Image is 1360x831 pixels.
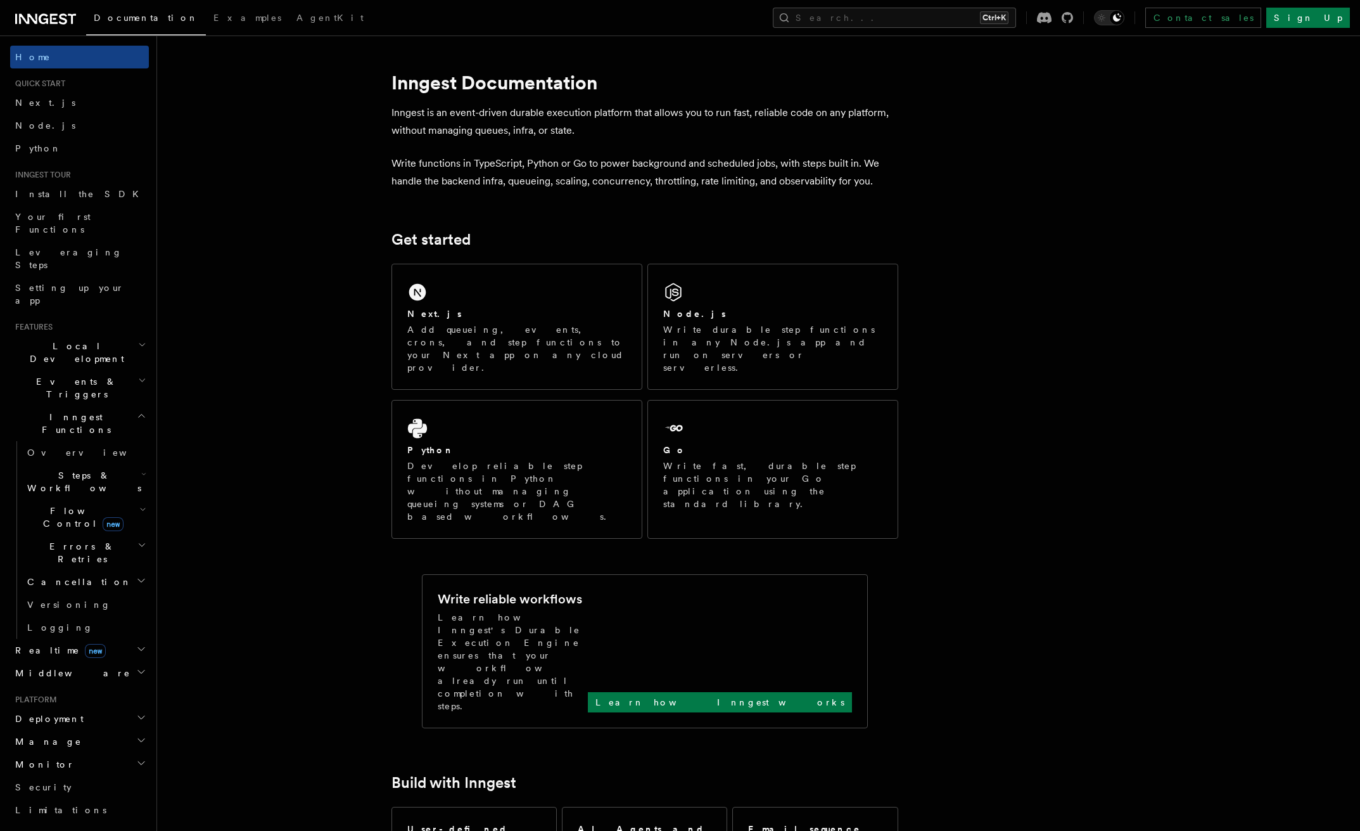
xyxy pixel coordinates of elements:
[391,71,898,94] h1: Inngest Documentation
[10,707,149,730] button: Deployment
[438,590,582,608] h2: Write reliable workflows
[1145,8,1261,28] a: Contact sales
[773,8,1016,28] button: Search...Ctrl+K
[94,13,198,23] span: Documentation
[27,622,93,633] span: Logging
[10,79,65,89] span: Quick start
[15,120,75,131] span: Node.js
[15,782,72,792] span: Security
[391,400,642,539] a: PythonDevelop reliable step functions in Python without managing queueing systems or DAG based wo...
[10,91,149,114] a: Next.js
[595,696,844,709] p: Learn how Inngest works
[86,4,206,35] a: Documentation
[391,104,898,139] p: Inngest is an event-driven durable execution platform that allows you to run fast, reliable code ...
[103,517,124,531] span: new
[10,241,149,276] a: Leveraging Steps
[15,189,146,199] span: Install the SDK
[10,183,149,205] a: Install the SDK
[10,335,149,370] button: Local Development
[10,46,149,68] a: Home
[22,441,149,464] a: Overview
[10,322,53,332] span: Features
[10,406,149,441] button: Inngest Functions
[22,570,149,593] button: Cancellation
[296,13,364,23] span: AgentKit
[647,264,898,390] a: Node.jsWrite durable step functions in any Node.js app and run on servers or serverless.
[663,307,726,320] h2: Node.js
[663,460,882,510] p: Write fast, durable step functions in your Go application using the standard library.
[10,276,149,312] a: Setting up your app
[588,692,852,712] a: Learn how Inngest works
[27,600,111,610] span: Versioning
[438,611,588,712] p: Learn how Inngest's Durable Execution Engine ensures that your workflow already run until complet...
[407,323,626,374] p: Add queueing, events, crons, and step functions to your Next app on any cloud provider.
[10,340,138,365] span: Local Development
[85,644,106,658] span: new
[10,205,149,241] a: Your first Functions
[22,540,137,565] span: Errors & Retries
[15,247,122,270] span: Leveraging Steps
[22,499,149,535] button: Flow Controlnew
[15,98,75,108] span: Next.js
[22,535,149,570] button: Errors & Retries
[10,695,57,705] span: Platform
[22,464,149,499] button: Steps & Workflows
[10,776,149,799] a: Security
[10,137,149,160] a: Python
[213,13,281,23] span: Examples
[1266,8,1350,28] a: Sign Up
[391,231,471,248] a: Get started
[10,375,138,401] span: Events & Triggers
[10,644,106,657] span: Realtime
[663,323,882,374] p: Write durable step functions in any Node.js app and run on servers or serverless.
[391,774,516,792] a: Build with Inngest
[10,662,149,685] button: Middleware
[10,411,137,436] span: Inngest Functions
[22,505,139,530] span: Flow Control
[407,460,626,523] p: Develop reliable step functions in Python without managing queueing systems or DAG based workflows.
[663,444,686,456] h2: Go
[289,4,371,34] a: AgentKit
[15,143,61,153] span: Python
[1094,10,1124,25] button: Toggle dark mode
[10,735,82,748] span: Manage
[206,4,289,34] a: Examples
[10,441,149,639] div: Inngest Functions
[391,264,642,390] a: Next.jsAdd queueing, events, crons, and step functions to your Next app on any cloud provider.
[22,469,141,494] span: Steps & Workflows
[22,616,149,639] a: Logging
[15,51,51,63] span: Home
[10,730,149,753] button: Manage
[391,155,898,190] p: Write functions in TypeScript, Python or Go to power background and scheduled jobs, with steps bu...
[22,576,132,588] span: Cancellation
[15,805,106,815] span: Limitations
[10,667,130,680] span: Middleware
[10,758,75,771] span: Monitor
[22,593,149,616] a: Versioning
[27,448,158,458] span: Overview
[15,283,124,306] span: Setting up your app
[10,799,149,821] a: Limitations
[10,114,149,137] a: Node.js
[10,370,149,406] button: Events & Triggers
[407,444,454,456] h2: Python
[15,212,91,235] span: Your first Functions
[10,753,149,776] button: Monitor
[980,11,1008,24] kbd: Ctrl+K
[407,307,462,320] h2: Next.js
[10,639,149,662] button: Realtimenew
[10,170,71,180] span: Inngest tour
[647,400,898,539] a: GoWrite fast, durable step functions in your Go application using the standard library.
[10,712,84,725] span: Deployment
